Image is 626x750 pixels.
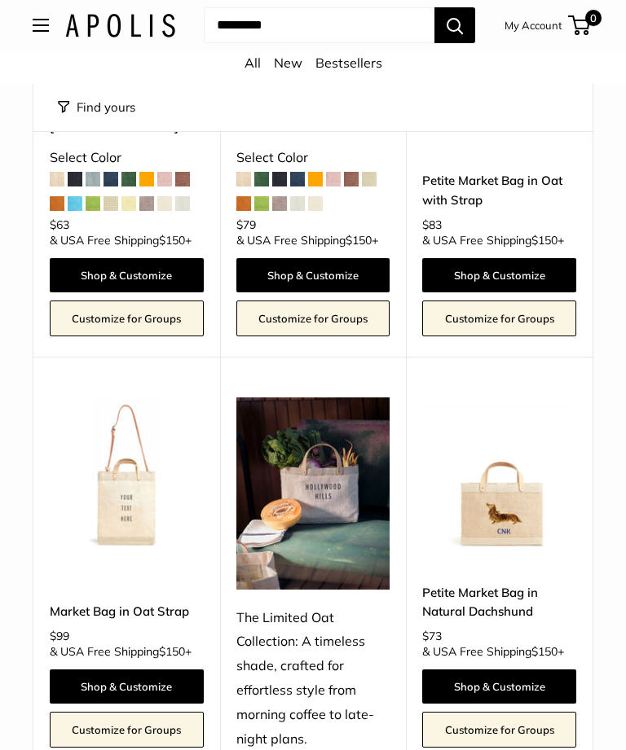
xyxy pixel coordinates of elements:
a: 0 [570,16,590,36]
div: Select Color [236,147,390,171]
a: Customize for Groups [422,713,576,748]
a: Bestsellers [315,55,382,72]
a: Petite Market Bag in Natural DachshundPetite Market Bag in Natural Dachshund [422,398,576,552]
a: Petite Market Bag in Natural Dachshund [422,584,576,622]
a: Customize for Groups [236,301,390,337]
a: Customize for Groups [422,301,576,337]
a: Market Bag in Oat Strap [50,603,204,621]
button: Search [434,8,475,44]
span: $150 [159,645,185,660]
div: Select Color [50,147,204,171]
span: & USA Free Shipping + [50,647,192,658]
span: $63 [50,218,69,233]
span: $150 [531,234,558,248]
img: Apolis [65,15,175,38]
a: Petite Market Bag in Oat with Strap [422,172,576,210]
a: Shop & Customize [422,259,576,293]
span: 0 [585,11,602,27]
a: My Account [505,16,562,36]
a: Shop & Customize [50,259,204,293]
span: $99 [50,629,69,644]
button: Open menu [33,20,49,33]
img: Petite Market Bag in Natural Dachshund [422,398,576,552]
span: & USA Free Shipping + [236,235,378,247]
input: Search... [204,8,434,44]
img: Market Bag in Oat Strap [50,398,204,552]
a: Shop & Customize [50,670,204,704]
a: Shop & Customize [422,670,576,704]
img: The Limited Oat Collection: A timeless shade, crafted for effortless style from morning coffee to... [236,398,390,590]
a: Market Bag in Oat StrapMarket Bag in Oat Strap [50,398,204,552]
span: $150 [531,645,558,660]
span: $73 [422,629,442,644]
span: & USA Free Shipping + [422,235,564,247]
iframe: Sign Up via Text for Offers [13,688,174,737]
a: New [274,55,302,72]
a: Shop & Customize [236,259,390,293]
span: & USA Free Shipping + [422,647,564,658]
a: All [245,55,261,72]
span: $150 [159,234,185,248]
span: $79 [236,218,256,233]
span: $150 [346,234,372,248]
span: & USA Free Shipping + [50,235,192,247]
span: $83 [422,218,442,233]
button: Filter collection [58,96,135,119]
a: Customize for Groups [50,301,204,337]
